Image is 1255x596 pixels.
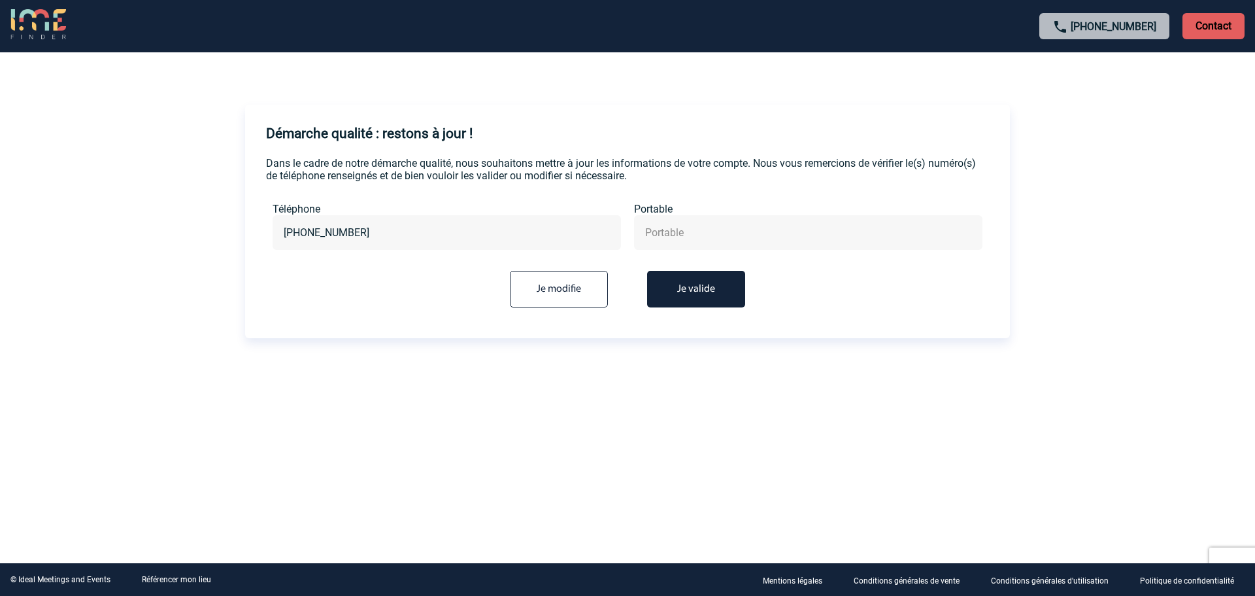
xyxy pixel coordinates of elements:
[510,271,608,307] input: Je modifie
[1052,19,1068,35] img: call-24-px.png
[280,223,613,242] input: Téléphone
[752,574,843,586] a: Mentions légales
[266,126,473,141] h4: Démarche qualité : restons à jour !
[273,203,621,215] label: Téléphone
[1182,13,1245,39] p: Contact
[266,157,989,182] p: Dans le cadre de notre démarche qualité, nous souhaitons mettre à jour les informations de votre ...
[763,576,822,586] p: Mentions légales
[10,575,110,584] div: © Ideal Meetings and Events
[647,271,745,307] button: Je valide
[1071,20,1156,33] a: [PHONE_NUMBER]
[854,576,960,586] p: Conditions générales de vente
[1140,576,1234,586] p: Politique de confidentialité
[843,574,980,586] a: Conditions générales de vente
[980,574,1129,586] a: Conditions générales d'utilisation
[642,223,975,242] input: Portable
[142,575,211,584] a: Référencer mon lieu
[1129,574,1255,586] a: Politique de confidentialité
[991,576,1109,586] p: Conditions générales d'utilisation
[634,203,982,215] label: Portable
